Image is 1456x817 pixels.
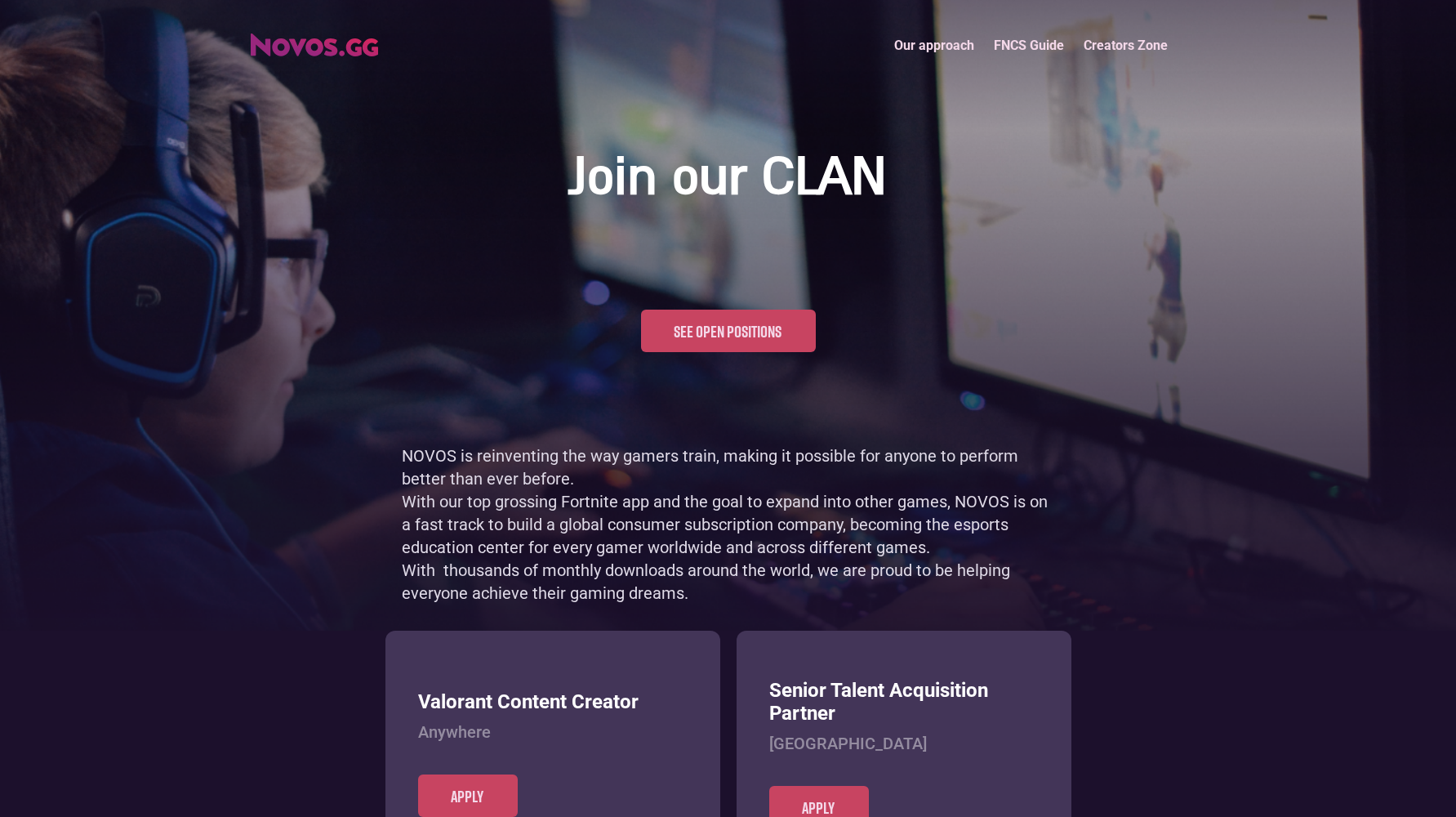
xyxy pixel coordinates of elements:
h4: [GEOGRAPHIC_DATA] [769,734,1039,753]
h3: Valorant Content Creator [418,690,688,714]
h3: Senior Talent Acquisition Partner [769,679,1039,726]
a: Our approach [884,28,984,63]
p: NOVOS is reinventing the way gamers train, making it possible for anyone to perform better than e... [402,444,1055,605]
a: Creators Zone [1074,28,1178,63]
h4: Anywhere [418,722,688,742]
a: FNCS Guide [984,28,1074,63]
a: Apply [418,775,518,817]
h1: Join our CLAN [570,147,887,212]
a: Senior Talent Acquisition Partner[GEOGRAPHIC_DATA] [769,679,1039,787]
a: See open positions [641,310,816,352]
a: Valorant Content CreatorAnywhere [418,690,688,775]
